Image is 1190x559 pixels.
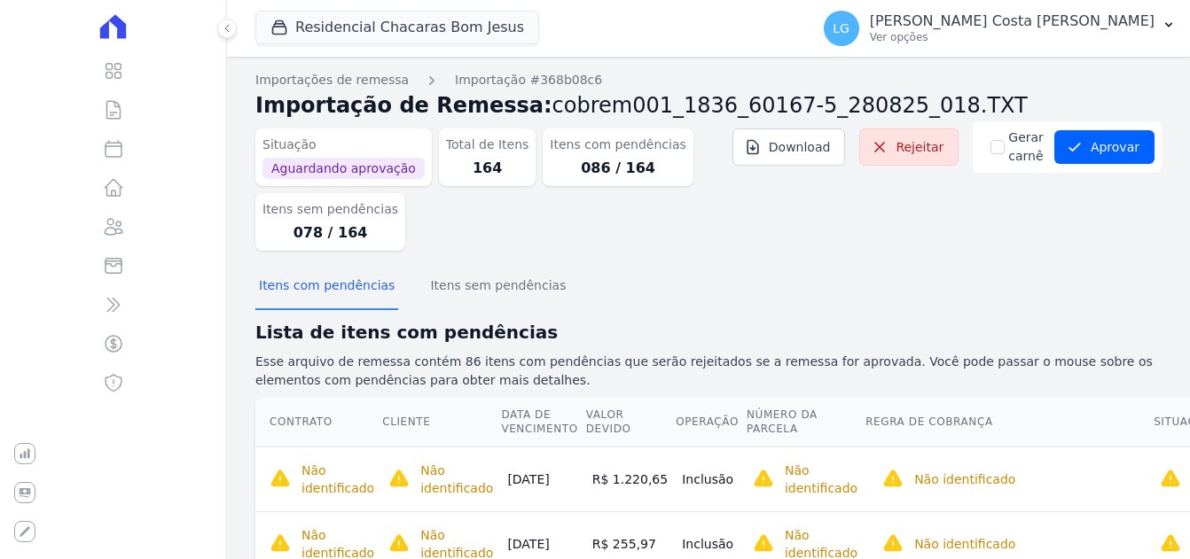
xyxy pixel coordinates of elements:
[914,535,1015,553] p: Não identificado
[865,397,1153,447] th: Regra de Cobrança
[255,71,1162,89] nav: Breadcrumb
[381,397,500,447] th: Cliente
[446,158,529,179] dd: 164
[550,136,685,154] dt: Itens com pendências
[675,397,746,447] th: Operação
[255,11,539,44] button: Residencial Chacaras Bom Jesus
[255,71,409,89] a: Importações de remessa
[446,136,529,154] dt: Total de Itens
[746,397,865,447] th: Número da Parcela
[675,446,746,511] td: Inclusão
[255,264,398,310] button: Itens com pendências
[810,4,1190,53] button: LG [PERSON_NAME] Costa [PERSON_NAME] Ver opções
[1054,130,1155,164] button: Aprovar
[255,353,1162,390] p: Esse arquivo de remessa contém 86 itens com pendências que serão rejeitados se a remessa for apro...
[255,397,381,447] th: Contrato
[455,71,602,89] a: Importação #368b08c6
[859,128,959,166] a: Rejeitar
[550,158,685,179] dd: 086 / 164
[420,462,493,497] p: Não identificado
[500,397,584,447] th: Data de Vencimento
[262,222,398,244] dd: 078 / 164
[585,397,675,447] th: Valor devido
[500,446,584,511] td: [DATE]
[262,136,425,154] dt: Situação
[552,93,1028,118] span: cobrem001_1836_60167-5_280825_018.TXT
[732,128,846,166] a: Download
[833,22,849,35] span: LG
[427,264,569,310] button: Itens sem pendências
[255,89,1162,121] h2: Importação de Remessa:
[255,319,1162,345] h2: Lista de itens com pendências
[870,30,1155,44] p: Ver opções
[785,462,857,497] p: Não identificado
[914,470,1015,488] p: Não identificado
[301,462,374,497] p: Não identificado
[1008,128,1044,166] label: Gerar carnê
[870,12,1155,30] p: [PERSON_NAME] Costa [PERSON_NAME]
[262,200,398,219] dt: Itens sem pendências
[262,158,425,179] span: Aguardando aprovação
[585,446,675,511] td: R$ 1.220,65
